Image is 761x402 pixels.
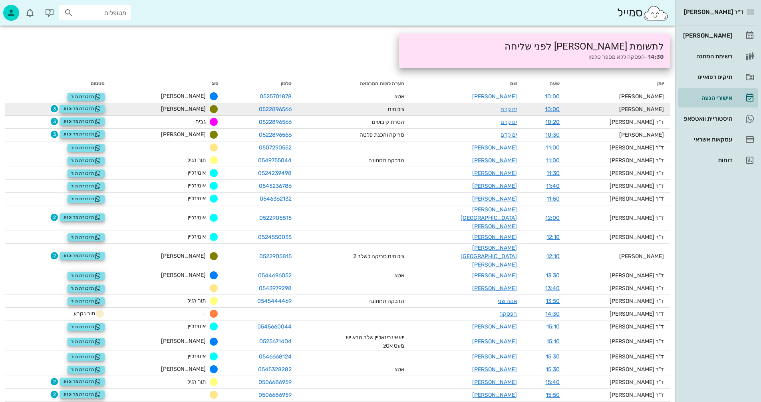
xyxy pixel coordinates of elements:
[50,390,58,398] span: תג
[344,333,404,350] div: יש אינביזאליין שלב הבא יש מעט אטצ
[472,183,517,189] a: [PERSON_NAME]
[71,157,101,164] span: תזכורת תור
[161,105,206,112] span: [PERSON_NAME]
[684,8,743,16] span: ד״ר [PERSON_NAME]
[5,78,111,90] th: סטטוס
[545,285,560,292] a: 13:40
[68,144,105,152] button: תזכורת תור
[572,156,664,165] div: ד"ר [PERSON_NAME]
[225,78,298,90] th: טלפון
[344,252,404,261] div: צילומים סריקה לשלב 2
[259,253,292,260] a: 0522905815
[572,365,664,374] div: ד"ר [PERSON_NAME]
[50,105,58,113] span: תג
[259,106,292,113] a: 0522896566
[298,78,411,90] th: הערה לצוות המרפאה
[572,131,664,139] div: [PERSON_NAME]
[60,213,104,221] button: תזכורת מרוכזת
[399,34,670,59] div: לתשומת [PERSON_NAME] לפני שליחה
[682,74,732,80] div: תיקים רפואיים
[472,285,517,292] a: [PERSON_NAME]
[260,195,292,202] a: 0546362132
[523,78,566,90] th: שעה
[161,131,206,138] span: [PERSON_NAME]
[68,272,105,280] button: תזכורת תור
[546,353,560,360] a: 15:30
[546,338,560,345] a: 15:10
[71,338,101,345] span: תזכורת תור
[546,366,560,373] a: 15:30
[682,157,732,163] div: דוחות
[572,105,664,113] div: [PERSON_NAME]
[68,285,105,293] button: תזכורת תור
[678,88,758,107] a: אישורי הגעה
[281,81,292,86] span: טלפון
[545,93,560,100] a: 10:00
[546,144,560,151] a: 11:00
[111,78,225,90] th: סוג
[682,115,732,122] div: היסטוריית וואטסאפ
[572,195,664,203] div: ד"ר [PERSON_NAME]
[682,32,732,39] div: [PERSON_NAME]
[260,93,292,100] a: 0525701878
[64,105,101,112] span: תזכורת מרוכזת
[498,298,517,304] a: אמה שני
[60,252,104,260] button: תזכורת מרוכזת
[546,234,560,241] a: 12:10
[546,392,560,398] a: 15:50
[65,309,105,318] span: תור נקבע
[344,118,404,126] div: הסרת קיבועים
[68,182,105,190] button: תזכורת תור
[60,105,104,113] button: תזכורת מרוכזת
[472,195,517,202] a: [PERSON_NAME]
[60,390,104,398] button: תזכורת מרוכזת
[50,252,58,260] span: תג
[71,196,101,202] span: תזכורת תור
[501,119,517,125] a: ים קדם
[472,93,517,100] a: [PERSON_NAME]
[91,81,105,86] span: סטטוס
[461,206,517,230] a: [PERSON_NAME] [GEOGRAPHIC_DATA] [PERSON_NAME]
[572,92,664,101] div: [PERSON_NAME]
[257,298,292,304] a: 0545444469
[472,338,517,345] a: [PERSON_NAME]
[64,391,101,398] span: תזכורת מרוכזת
[472,157,517,164] a: [PERSON_NAME]
[68,93,105,101] button: תזכורת תור
[501,131,517,138] a: ים קדם
[572,352,664,361] div: ד"ר [PERSON_NAME]
[472,234,517,241] a: [PERSON_NAME]
[188,195,206,202] span: אינויזליין
[161,253,206,259] span: [PERSON_NAME]
[188,214,206,221] span: אינויזליין
[461,245,517,268] a: [PERSON_NAME] [GEOGRAPHIC_DATA] [PERSON_NAME]
[188,233,206,240] span: אינויזליין
[188,323,206,330] span: אינויזליין
[572,284,664,293] div: ד"ר [PERSON_NAME]
[188,353,206,360] span: אינויזליין
[572,322,664,331] div: ד"ר [PERSON_NAME]
[259,338,292,345] a: 0525671404
[344,156,404,165] div: הדבקה תחתונה
[643,5,669,21] img: SmileCloud logo
[678,109,758,128] a: היסטוריית וואטסאפ
[648,54,664,60] strong: 14:30
[657,81,664,86] span: יומן
[259,183,292,189] a: 0545236786
[259,119,292,125] a: 0522896566
[546,170,560,177] a: 11:30
[545,119,560,125] a: 10:20
[572,233,664,241] div: ד"ר [PERSON_NAME]
[572,391,664,399] div: ד"ר [PERSON_NAME]
[188,182,206,189] span: אינויזליין
[472,323,517,330] a: [PERSON_NAME]
[572,271,664,280] div: ד"ר [PERSON_NAME]
[161,272,206,279] span: [PERSON_NAME]
[71,366,101,373] span: תזכורת תור
[682,53,732,60] div: רשימת המתנה
[572,118,664,126] div: ד"ר [PERSON_NAME]
[161,366,206,372] span: [PERSON_NAME]
[682,95,732,101] div: אישורי הגעה
[259,144,292,151] a: 0507290552
[344,271,404,280] div: אטצ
